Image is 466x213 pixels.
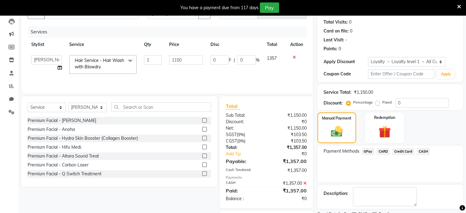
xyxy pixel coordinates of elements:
div: Services [28,26,311,38]
span: Credit Card [392,148,414,155]
div: Sub Total: [221,112,266,119]
div: Premium Facial - Q Switch Treatment [28,171,101,177]
div: Total: [221,144,266,151]
span: Hair Service - Hair Wash with Blowdry [75,58,124,70]
th: Price [165,38,206,51]
div: CASH [221,180,266,187]
span: Payment Methods [324,148,359,154]
span: Total [226,103,240,109]
div: ₹0 [266,196,311,202]
button: Pay [260,2,279,13]
div: Premium Facial - Carbon Laser [28,162,89,168]
th: Disc [206,38,263,51]
label: Manual Payment [322,116,351,121]
div: Premium Facial - Altara Sound Treat [28,153,99,159]
div: ₹0 [266,119,311,125]
div: Premium Facial - Anoha [28,126,75,133]
div: Discount: [221,119,266,125]
div: ₹1,150.00 [354,89,373,96]
span: % [256,57,259,63]
div: Last Visit: [324,37,344,43]
div: Payable: [221,158,266,165]
div: Coupon Code [324,71,368,77]
span: CGST [226,138,237,144]
div: ₹1,357.00 [266,167,311,174]
div: Total Visits: [324,19,348,25]
div: ₹0 [274,151,311,157]
div: ₹1,357.00 [266,187,311,194]
th: Qty [140,38,165,51]
div: ₹1,150.00 [266,112,311,119]
div: Paid: [221,187,266,194]
div: Net: [221,125,266,131]
span: GPay [362,148,374,155]
label: Fixed [382,100,392,105]
span: CARD [377,148,390,155]
span: SGST [226,132,237,137]
div: ₹103.50 [266,131,311,138]
button: Apply [437,70,454,79]
span: 9% [238,139,244,143]
div: Cash Tendered: [221,167,266,174]
div: 0 [349,19,351,25]
div: Apply Discount [324,59,368,65]
div: ₹1,357.00 [266,158,311,165]
div: Balance : [221,196,266,202]
div: 0 [350,28,352,34]
div: Service Total: [324,89,351,96]
div: ₹1,150.00 [266,125,311,131]
a: x [101,64,104,70]
div: You have a payment due from 117 days [180,5,259,11]
div: Payments [226,175,307,180]
div: ₹1,357.00 [266,180,311,187]
div: Card on file: [324,28,349,34]
div: Discount: [324,100,343,106]
span: CASH [417,148,430,155]
div: Premium Facial - [PERSON_NAME] [28,117,96,124]
div: ( ) [221,138,266,144]
a: Add Tip [221,151,274,157]
span: 1357 [267,55,276,61]
div: Points: [324,46,337,52]
div: ₹1,357.00 [266,144,311,151]
div: 0 [339,46,341,52]
th: Total [263,38,286,51]
div: ( ) [221,131,266,138]
th: Stylist [28,38,66,51]
img: _gift.svg [375,124,395,139]
th: Service [66,38,140,51]
div: - [345,37,347,43]
div: Premium Facial - Hifu Medi. [28,144,82,150]
span: F [229,57,231,63]
label: Percentage [353,100,373,105]
div: Description: [324,190,348,197]
input: Enter Offer / Coupon Code [368,69,435,79]
span: 9% [238,132,244,137]
label: Redemption [374,115,395,120]
th: Action [286,38,307,51]
img: _cash.svg [327,125,346,138]
span: | [233,57,235,63]
input: Search or Scan [111,102,211,112]
div: ₹103.50 [266,138,311,144]
div: Premium Facial - Hydra Skin Booster (Collagen Booster) [28,135,138,142]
